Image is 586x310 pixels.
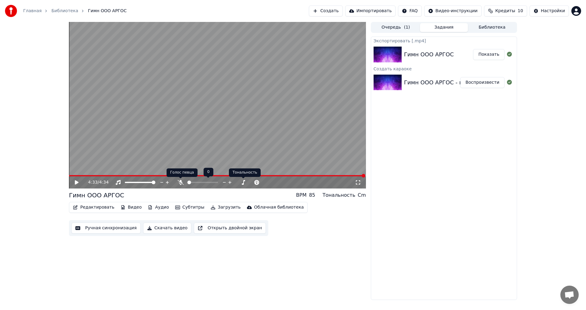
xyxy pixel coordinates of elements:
button: Видео-инструкции [424,5,482,16]
button: FAQ [398,5,421,16]
button: Кредиты10 [484,5,527,16]
div: Cm [358,192,366,199]
button: Задания [420,23,468,32]
div: Тональность [229,168,261,177]
div: BPM [296,192,306,199]
span: 4:34 [99,179,109,185]
button: Скачать видео [143,223,192,234]
a: Главная [23,8,42,14]
button: Создать [309,5,342,16]
button: Настройки [530,5,569,16]
span: Кредиты [495,8,515,14]
div: 85 [309,192,315,199]
div: Облачная библиотека [254,204,304,210]
button: Видео [118,203,144,212]
button: Загрузить [208,203,243,212]
div: Гимн ООО АРГОС - версия № 1 [404,78,492,87]
div: Создать караоке [371,65,517,72]
div: Голос певца [167,168,198,177]
button: Аудио [145,203,171,212]
button: Импортировать [345,5,396,16]
button: Редактировать [71,203,117,212]
div: Настройки [541,8,565,14]
div: / [88,179,103,185]
span: 10 [518,8,523,14]
button: Очередь [372,23,420,32]
a: Библиотека [51,8,78,14]
nav: breadcrumb [23,8,127,14]
div: Гимн ООО АРГОС [404,50,454,59]
button: Воспроизвести [460,77,505,88]
button: Показать [473,49,505,60]
button: Открыть двойной экран [194,223,266,234]
span: 4:33 [88,179,98,185]
div: 0 [204,168,213,176]
button: Ручная синхронизация [71,223,141,234]
button: Субтитры [173,203,207,212]
div: Открытый чат [560,286,579,304]
span: Гимн ООО АРГОС [88,8,127,14]
span: ( 1 ) [404,24,410,30]
div: Тональность [323,192,355,199]
div: Экспортировать [.mp4] [371,37,517,44]
button: Библиотека [468,23,516,32]
img: youka [5,5,17,17]
div: Гимн ООО АРГОС [69,191,124,199]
